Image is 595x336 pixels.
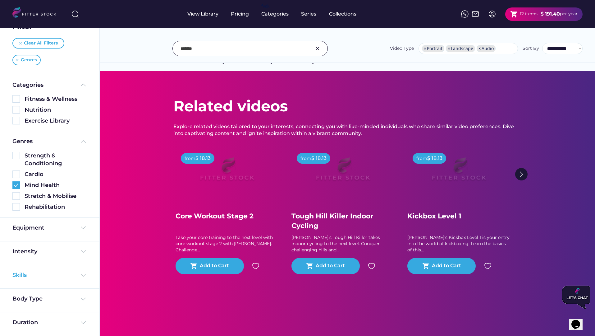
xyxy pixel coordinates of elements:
[187,149,267,194] img: Frame%2079%20%281%29.svg
[12,170,20,178] img: Rectangle%205126.svg
[12,81,43,89] div: Categories
[200,262,229,270] div: Add to Cart
[329,11,356,17] div: Collections
[484,262,492,270] img: heart.svg
[448,46,450,51] span: ×
[16,59,19,61] img: Vector%20%281%29.svg
[559,283,590,312] iframe: chat widget
[80,248,87,255] img: Frame%20%284%29.svg
[176,235,278,253] div: Take your core training to the next level with core workout stage 2 with [PERSON_NAME]. Challenge...
[477,45,496,52] li: Audio
[21,57,37,63] div: Genres
[80,81,87,89] img: Frame%20%285%29.svg
[173,58,365,71] div: We couldn’t find any video results for "[MEDICAL_DATA]" and selected filters
[185,156,195,162] div: from
[173,96,288,117] div: Related videos
[446,45,475,52] li: Landscape
[25,170,87,178] div: Cardio
[12,152,20,159] img: Rectangle%205126.svg
[12,138,33,145] div: Genres
[261,3,269,9] div: fvck
[24,40,58,46] div: Clear All Filters
[424,46,426,51] span: ×
[25,152,87,167] div: Strength & Conditioning
[80,272,87,279] img: Frame%20%284%29.svg
[301,11,317,17] div: Series
[422,262,430,270] button: shopping_cart
[231,11,249,17] div: Pricing
[510,10,518,18] button: shopping_cart
[520,11,538,17] div: 12 items
[2,2,34,26] img: Chat attention grabber
[80,138,87,145] img: Frame%20%285%29.svg
[187,11,218,17] div: View Library
[560,11,578,17] div: per year
[472,10,479,18] img: Frame%2051.svg
[25,117,87,125] div: Exercise Library
[368,262,375,270] img: heart.svg
[422,45,444,52] li: Portrait
[300,156,311,162] div: from
[12,224,44,232] div: Equipment
[12,319,38,326] div: Duration
[416,156,427,162] div: from
[303,149,382,194] img: Frame%2079%20%281%29.svg
[19,42,22,44] img: Vector%20%281%29.svg
[407,235,510,253] div: [PERSON_NAME]'s Kickbox Level 1 is your entry into the world of kickboxing. Learn the basics of t...
[25,181,87,189] div: Mind Health
[173,123,521,137] div: Explore related videos tailored to your interests, connecting you with like-minded individuals wh...
[25,192,87,200] div: Stretch & Mobilise
[12,248,37,255] div: Intensity
[252,262,259,270] img: heart.svg
[569,311,589,330] iframe: chat widget
[261,11,289,17] div: Categories
[291,212,394,231] div: Tough Hill Killer Indoor Cycling
[25,106,87,114] div: Nutrition
[407,212,510,221] div: Kickbox Level 1
[12,192,20,200] img: Rectangle%205126.svg
[488,10,496,18] img: profile-circle.svg
[71,10,79,18] img: search-normal%203.svg
[291,235,394,253] div: [PERSON_NAME]'s Tough Hill Killer takes indoor cycling to the next level. Conquer challenging hil...
[12,271,28,279] div: Skills
[314,45,321,52] img: Group%201000002326.svg
[541,11,544,17] div: $
[432,262,461,270] div: Add to Cart
[190,262,198,270] button: shopping_cart
[80,224,87,231] img: Frame%20%284%29.svg
[176,212,278,221] div: Core Workout Stage 2
[12,203,20,211] img: Rectangle%205126.svg
[419,149,498,194] img: Frame%2079%20%281%29.svg
[80,295,87,303] img: Frame%20%284%29.svg
[12,7,62,20] img: LOGO.svg
[515,168,528,180] img: Group%201000002322%20%281%29.svg
[12,106,20,114] img: Rectangle%205126.svg
[12,117,20,124] img: Rectangle%205126.svg
[12,95,20,103] img: Rectangle%205126.svg
[25,203,87,211] div: Rehabilitation
[390,45,414,52] div: Video Type
[316,262,345,270] div: Add to Cart
[12,295,43,303] div: Body Type
[12,181,20,189] img: Group%201000002360.svg
[545,11,560,17] strong: 191.40
[461,10,469,18] img: meteor-icons_whatsapp%20%281%29.svg
[25,95,87,103] div: Fitness & Wellness
[478,46,481,51] span: ×
[306,262,314,270] button: shopping_cart
[523,45,539,52] div: Sort By
[80,319,87,326] img: Frame%20%284%29.svg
